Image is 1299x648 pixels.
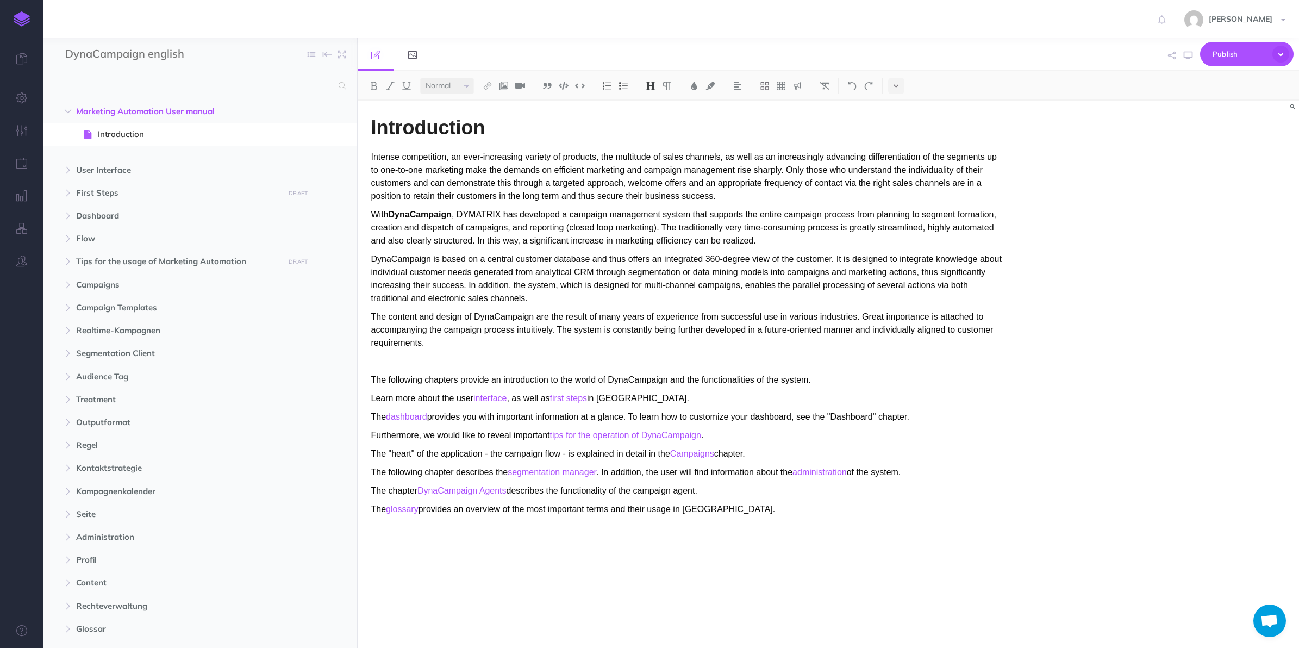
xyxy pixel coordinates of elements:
[792,82,802,90] img: Callout dropdown menu button
[76,347,278,360] span: Segmentation Client
[542,82,552,90] img: Blockquote button
[619,82,628,90] img: Unordered list button
[515,82,525,90] img: Add video button
[371,503,1003,516] p: The provides an overview of the most important terms and their usage in [GEOGRAPHIC_DATA].
[76,600,278,613] span: Rechteverwaltung
[285,256,312,268] button: DRAFT
[371,117,1003,139] h1: Introduction
[1253,605,1286,637] a: Open chat
[289,258,308,265] small: DRAFT
[385,82,395,90] img: Italic button
[417,486,507,495] a: DynaCampaign Agents
[76,255,278,268] span: Tips for the usage of Marketing Automation
[402,82,411,90] img: Underline button
[670,449,714,458] a: Campaigns
[1213,46,1267,63] span: Publish
[371,392,1003,405] p: Learn more about the user , as well as in [GEOGRAPHIC_DATA].
[76,462,278,475] span: Kontaktstrategie
[76,105,278,118] span: Marketing Automation User manual
[98,128,292,141] span: Introduction
[369,82,379,90] img: Bold button
[508,468,596,477] a: segmentation manager
[371,466,1003,479] p: The following chapter describes the . In addition, the user will find information about the of th...
[646,82,655,90] img: Headings dropdown button
[76,485,278,498] span: Kampagnenkalender
[776,82,786,90] img: Create table button
[371,253,1003,305] p: DynaCampaign is based on a central customer database and thus offers an integrated 360-degree vie...
[76,232,278,245] span: Flow
[371,429,1003,442] p: Furthermore, we would like to reveal important .
[65,76,332,96] input: Search
[864,82,873,90] img: Redo
[14,11,30,27] img: logo-mark.svg
[76,209,278,222] span: Dashboard
[76,164,278,177] span: User Interface
[575,82,585,90] img: Inline code button
[371,373,1003,387] p: The following chapters provide an introduction to the world of DynaCampaign and the functionaliti...
[76,416,278,429] span: Outputformat
[662,82,672,90] img: Paragraph button
[285,187,312,200] button: DRAFT
[76,508,278,521] span: Seite
[76,553,278,566] span: Profil
[820,82,829,90] img: Clear styles button
[483,82,492,90] img: Link button
[76,186,278,200] span: First Steps
[371,151,1003,203] p: Intense competition, an ever-increasing variety of products, the multitude of sales channels, as ...
[705,82,715,90] img: Text background color button
[499,82,509,90] img: Add image button
[371,208,1003,247] p: With , DYMATRIX has developed a campaign management system that supports the entire campaign proc...
[1184,10,1203,29] img: 7a7da18f02460fc3b630f9ef2d4b6b32.jpg
[792,468,847,477] a: administration
[65,46,193,63] input: Documentation Name
[289,190,308,197] small: DRAFT
[386,412,427,421] a: dashboard
[76,324,278,337] span: Realtime-Kampagnen
[76,278,278,291] span: Campaigns
[733,82,742,90] img: Alignment dropdown menu button
[371,447,1003,460] p: The "heart" of the application - the campaign flow - is explained in detail in the chapter.
[371,310,1003,350] p: The content and design of DynaCampaign are the result of many years of experience from successful...
[1200,42,1294,66] button: Publish
[76,622,278,635] span: Glossar
[76,576,278,589] span: Content
[371,484,1003,497] p: The chapter describes the functionality of the campaign agent.
[76,370,278,383] span: Audience Tag
[371,410,1003,423] p: The provides you with important information at a glance. To learn how to customize your dashboard...
[386,504,419,514] a: glossary
[550,431,701,440] a: tips for the operation of DynaCampaign
[76,439,278,452] span: Regel
[847,82,857,90] img: Undo
[473,394,507,403] a: interface
[76,393,278,406] span: Treatment
[76,301,278,314] span: Campaign Templates
[689,82,699,90] img: Text color button
[76,531,278,544] span: Administration
[550,394,587,403] a: first steps
[602,82,612,90] img: Ordered list button
[559,82,569,90] img: Code block button
[389,210,452,219] strong: DynaCampaign
[1203,14,1278,24] span: [PERSON_NAME]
